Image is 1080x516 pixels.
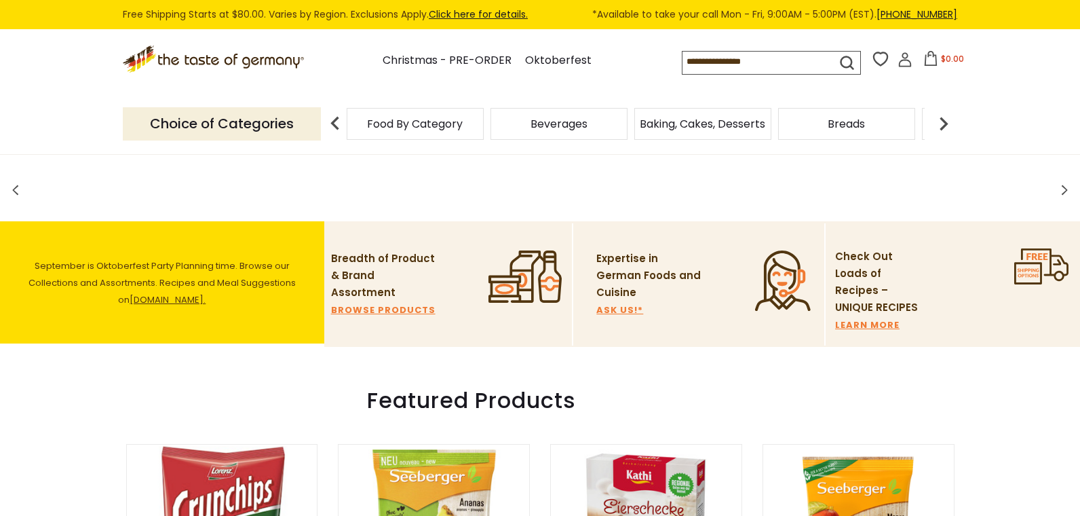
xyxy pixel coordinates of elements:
[383,52,512,70] a: Christmas - PRE-ORDER
[915,51,973,71] button: $0.00
[322,110,349,137] img: previous arrow
[429,7,528,21] a: Click here for details.
[531,119,587,129] a: Beverages
[28,259,296,306] span: September is Oktoberfest Party Planning time. Browse our Collections and Assortments. Recipes and...
[941,53,964,64] span: $0.00
[592,7,957,22] span: *Available to take your call Mon - Fri, 9:00AM - 5:00PM (EST).
[930,110,957,137] img: next arrow
[876,7,957,21] a: [PHONE_NUMBER]
[835,321,900,329] a: LEARN MORE
[640,119,765,129] a: Baking, Cakes, Desserts
[367,119,463,129] a: Food By Category
[525,52,592,70] a: Oktoberfest
[835,248,927,316] p: Check Out Loads of Recipes – UNIQUE RECIPES
[123,7,957,22] div: Free Shipping Starts at $80.00. Varies by Region. Exclusions Apply.
[828,119,865,129] a: Breads
[331,306,436,314] a: BROWSE PRODUCTS
[123,107,321,141] p: Choice of Categories
[331,251,436,301] p: Breadth of Product & Brand Assortment
[596,251,701,301] p: Expertise in German Foods and Cuisine
[130,293,206,306] a: [DOMAIN_NAME].
[596,306,643,314] a: ASK US!*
